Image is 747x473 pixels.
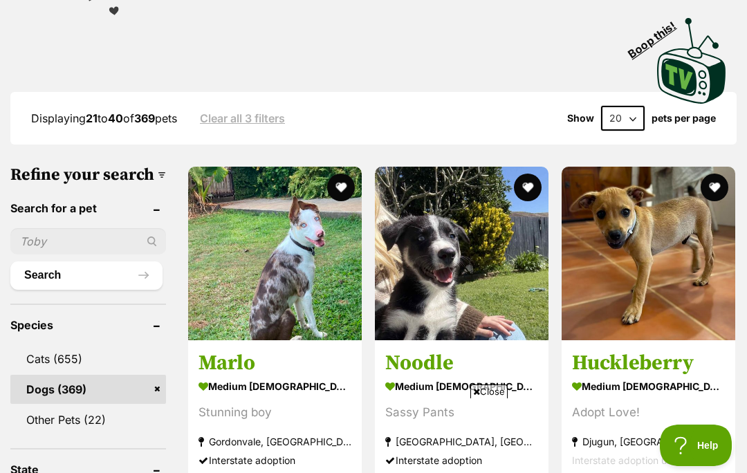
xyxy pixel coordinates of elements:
[327,174,355,201] button: favourite
[572,377,725,397] strong: medium [DEMOGRAPHIC_DATA] Dog
[108,111,123,125] strong: 40
[38,404,709,466] iframe: Advertisement
[10,405,166,434] a: Other Pets (22)
[701,174,728,201] button: favourite
[660,425,733,466] iframe: Help Scout Beacon - Open
[652,113,716,124] label: pets per page
[10,319,166,331] header: Species
[10,202,166,214] header: Search for a pet
[375,167,548,340] img: Noodle - Border Collie x Siberian Husky Dog
[657,18,726,104] img: PetRescue TV logo
[10,344,166,373] a: Cats (655)
[514,174,542,201] button: favourite
[199,351,351,377] h3: Marlo
[562,167,735,340] img: Huckleberry - Mixed breed Dog
[199,377,351,397] strong: medium [DEMOGRAPHIC_DATA] Dog
[385,377,538,397] strong: medium [DEMOGRAPHIC_DATA] Dog
[86,111,98,125] strong: 21
[200,112,285,124] a: Clear all 3 filters
[657,6,726,106] a: Boop this!
[572,351,725,377] h3: Huckleberry
[10,228,166,254] input: Toby
[10,261,163,289] button: Search
[470,384,508,398] span: Close
[567,113,594,124] span: Show
[10,165,166,185] h3: Refine your search
[385,351,538,377] h3: Noodle
[134,111,155,125] strong: 369
[188,167,362,340] img: Marlo - Australian Koolie Dog
[31,111,177,125] span: Displaying to of pets
[626,10,690,60] span: Boop this!
[10,375,166,404] a: Dogs (369)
